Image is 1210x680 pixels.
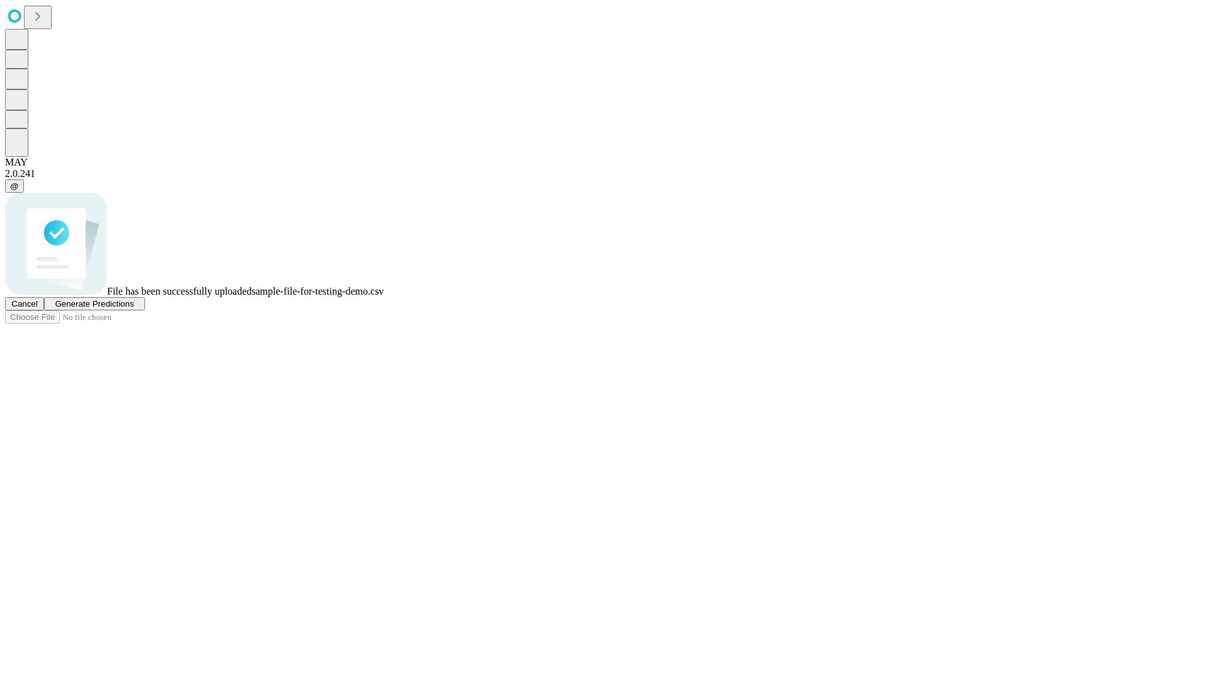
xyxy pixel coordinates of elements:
span: @ [10,181,19,191]
div: 2.0.241 [5,168,1205,179]
div: MAY [5,157,1205,168]
button: Cancel [5,297,44,310]
button: Generate Predictions [44,297,145,310]
span: sample-file-for-testing-demo.csv [251,286,384,297]
button: @ [5,179,24,193]
span: Cancel [11,299,38,309]
span: File has been successfully uploaded [107,286,251,297]
span: Generate Predictions [55,299,134,309]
